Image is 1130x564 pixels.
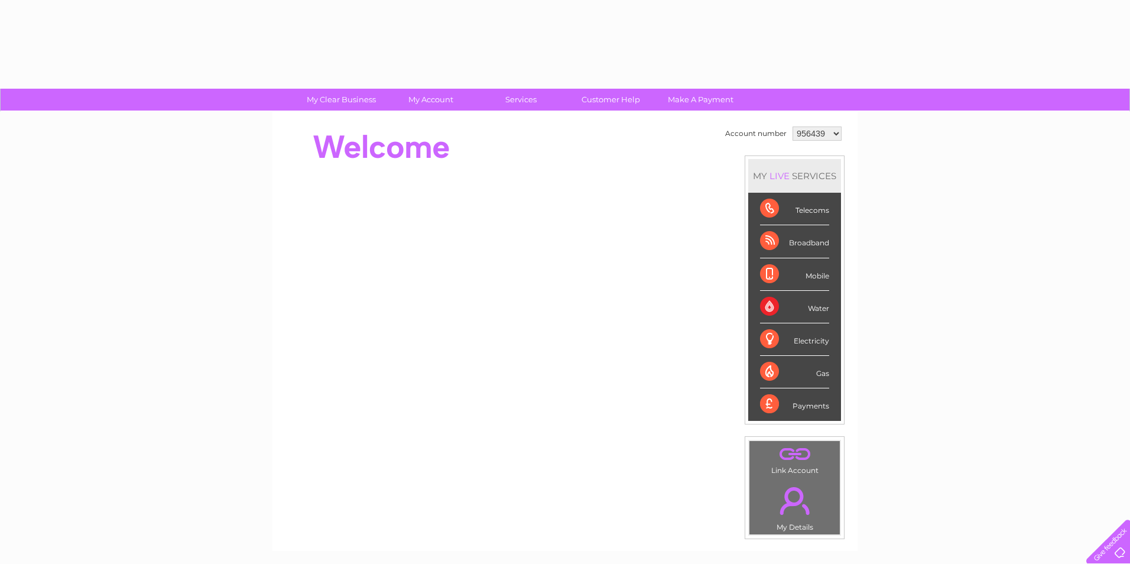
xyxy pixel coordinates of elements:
div: Telecoms [760,193,829,225]
a: . [752,444,837,465]
div: LIVE [767,170,792,181]
a: Make A Payment [652,89,749,111]
a: My Account [382,89,480,111]
a: My Clear Business [293,89,390,111]
div: Gas [760,356,829,388]
div: Electricity [760,323,829,356]
td: Link Account [749,440,840,478]
div: Payments [760,388,829,420]
td: Account number [722,124,790,144]
a: Customer Help [562,89,660,111]
a: . [752,480,837,521]
a: Services [472,89,570,111]
div: MY SERVICES [748,159,841,193]
td: My Details [749,477,840,535]
div: Water [760,291,829,323]
div: Broadband [760,225,829,258]
div: Mobile [760,258,829,291]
